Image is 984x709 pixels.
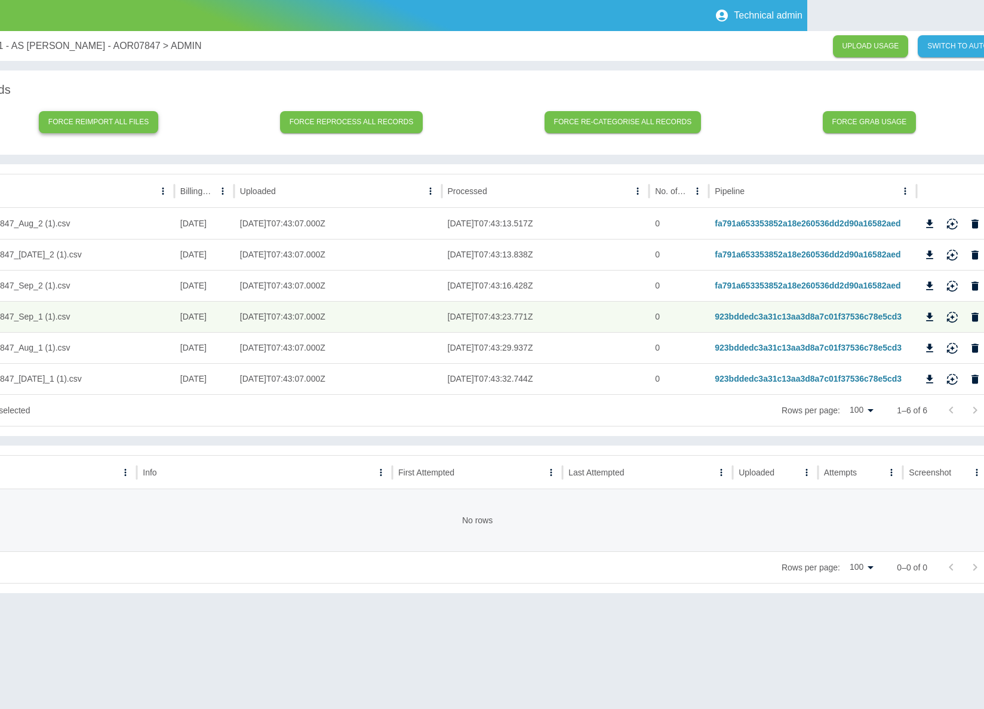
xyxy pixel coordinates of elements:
[845,558,878,576] div: 100
[966,277,984,295] button: Delete
[422,183,439,199] button: Uploaded column menu
[943,277,961,295] button: Reimport
[689,183,706,199] button: No. of rows column menu
[921,215,939,233] button: Download
[921,246,939,264] button: Download
[649,332,709,363] div: 0
[921,370,939,388] button: Download
[543,464,559,481] button: First Attempted column menu
[713,464,730,481] button: Last Attempted column menu
[448,186,487,196] div: Processed
[155,183,171,199] button: Name column menu
[739,468,774,477] div: Uploaded
[234,270,442,301] div: 2025-09-28T07:43:07.000Z
[373,464,389,481] button: Info column menu
[943,246,961,264] button: Reimport
[234,332,442,363] div: 2025-09-28T07:43:07.000Z
[845,401,878,419] div: 100
[833,35,909,57] a: UPLOAD USAGE
[798,464,815,481] button: Uploaded column menu
[171,39,202,53] a: ADMIN
[734,10,802,21] p: Technical admin
[143,468,156,477] div: Info
[545,111,702,133] button: Force re-categorise all records
[782,404,840,416] p: Rows per page:
[163,39,168,53] p: >
[568,468,624,477] div: Last Attempted
[280,111,423,133] button: Force reprocess all records
[966,339,984,357] button: Delete
[442,363,650,394] div: 2025-09-28T07:43:32.744Z
[174,301,234,332] div: 04/10/2024
[909,468,951,477] div: Screenshot
[943,370,961,388] button: Reimport
[174,332,234,363] div: 04/10/2024
[442,332,650,363] div: 2025-09-28T07:43:29.937Z
[966,215,984,233] button: Delete
[966,246,984,264] button: Delete
[117,464,134,481] button: ID column menu
[715,186,745,196] div: Pipeline
[943,215,961,233] button: Reimport
[897,404,927,416] p: 1–6 of 6
[174,270,234,301] div: 01/09/2024
[655,186,688,196] div: No. of rows
[649,270,709,301] div: 0
[39,111,159,133] button: Force reimport all files
[649,208,709,239] div: 0
[824,468,857,477] div: Attempts
[234,208,442,239] div: 2025-09-28T07:43:07.000Z
[883,464,900,481] button: Attempts column menu
[715,343,902,352] a: 923bddedc3a31c13aa3d8a7c01f37536c78e5cd3
[715,374,902,383] a: 923bddedc3a31c13aa3d8a7c01f37536c78e5cd3
[897,561,927,573] p: 0–0 of 0
[214,183,231,199] button: Billing Date column menu
[180,186,213,196] div: Billing Date
[715,312,902,321] a: 923bddedc3a31c13aa3d8a7c01f37536c78e5cd3
[715,281,900,290] a: fa791a653353852a18e260536dd2d90a16582aed
[174,363,234,394] div: 04/10/2024
[442,270,650,301] div: 2025-09-28T07:43:16.428Z
[897,183,914,199] button: Pipeline column menu
[715,219,900,228] a: fa791a653353852a18e260536dd2d90a16582aed
[398,468,454,477] div: First Attempted
[629,183,646,199] button: Processed column menu
[649,301,709,332] div: 0
[823,111,917,133] button: Force grab usage
[234,239,442,270] div: 2025-09-28T07:43:07.000Z
[442,301,650,332] div: 2025-09-28T07:43:23.771Z
[943,308,961,326] button: Reimport
[966,308,984,326] button: Delete
[921,277,939,295] button: Download
[921,339,939,357] button: Download
[966,370,984,388] button: Delete
[782,561,840,573] p: Rows per page:
[234,301,442,332] div: 2025-09-28T07:43:07.000Z
[649,363,709,394] div: 0
[234,363,442,394] div: 2025-09-28T07:43:07.000Z
[442,208,650,239] div: 2025-09-28T07:43:13.517Z
[921,308,939,326] button: Download
[649,239,709,270] div: 0
[715,250,900,259] a: fa791a653353852a18e260536dd2d90a16582aed
[710,4,807,27] button: Technical admin
[174,208,234,239] div: 01/08/2024
[442,239,650,270] div: 2025-09-28T07:43:13.838Z
[174,239,234,270] div: 01/07/2024
[240,186,276,196] div: Uploaded
[943,339,961,357] button: Reimport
